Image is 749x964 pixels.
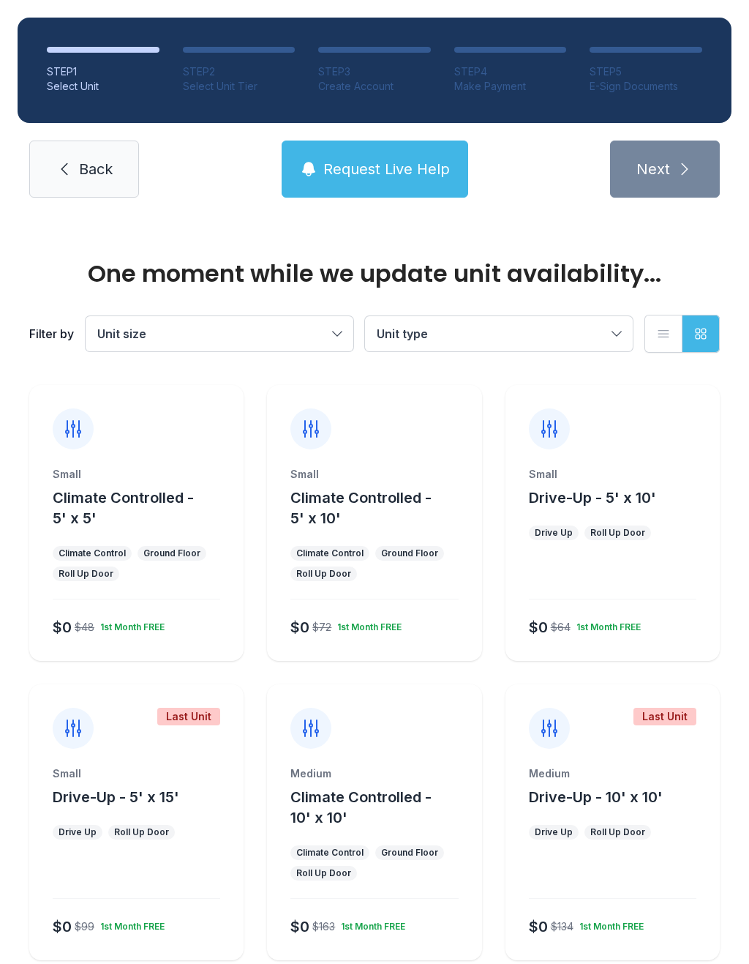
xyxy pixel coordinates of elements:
[29,325,74,343] div: Filter by
[290,788,432,826] span: Climate Controlled - 10' x 10'
[590,527,645,539] div: Roll Up Door
[53,467,220,482] div: Small
[59,826,97,838] div: Drive Up
[529,487,656,508] button: Drive-Up - 5' x 10'
[86,316,353,351] button: Unit size
[551,919,573,934] div: $134
[75,919,94,934] div: $99
[381,548,438,559] div: Ground Floor
[53,916,72,937] div: $0
[290,766,458,781] div: Medium
[296,847,364,859] div: Climate Control
[590,826,645,838] div: Roll Up Door
[114,826,169,838] div: Roll Up Door
[365,316,633,351] button: Unit type
[183,79,296,94] div: Select Unit Tier
[296,548,364,559] div: Climate Control
[529,467,696,482] div: Small
[290,487,475,528] button: Climate Controlled - 5' x 10'
[94,616,165,633] div: 1st Month FREE
[323,159,450,179] span: Request Live Help
[290,787,475,828] button: Climate Controlled - 10' x 10'
[573,915,644,933] div: 1st Month FREE
[53,787,179,807] button: Drive-Up - 5' x 15'
[318,79,431,94] div: Create Account
[53,766,220,781] div: Small
[529,916,548,937] div: $0
[633,708,696,725] div: Last Unit
[75,620,94,635] div: $48
[290,467,458,482] div: Small
[296,568,351,580] div: Roll Up Door
[377,326,428,341] span: Unit type
[335,915,405,933] div: 1st Month FREE
[29,262,720,285] div: One moment while we update unit availability...
[290,916,309,937] div: $0
[53,617,72,638] div: $0
[529,489,656,507] span: Drive-Up - 5' x 10'
[183,64,296,79] div: STEP 2
[454,79,567,94] div: Make Payment
[535,527,573,539] div: Drive Up
[529,617,548,638] div: $0
[454,64,567,79] div: STEP 4
[59,568,113,580] div: Roll Up Door
[296,867,351,879] div: Roll Up Door
[331,616,402,633] div: 1st Month FREE
[157,708,220,725] div: Last Unit
[312,919,335,934] div: $163
[94,915,165,933] div: 1st Month FREE
[97,326,146,341] span: Unit size
[290,489,432,527] span: Climate Controlled - 5' x 10'
[143,548,200,559] div: Ground Floor
[590,64,702,79] div: STEP 5
[53,788,179,806] span: Drive-Up - 5' x 15'
[53,487,238,528] button: Climate Controlled - 5' x 5'
[529,788,663,806] span: Drive-Up - 10' x 10'
[312,620,331,635] div: $72
[59,548,126,559] div: Climate Control
[636,159,670,179] span: Next
[590,79,702,94] div: E-Sign Documents
[318,64,431,79] div: STEP 3
[47,79,159,94] div: Select Unit
[571,616,641,633] div: 1st Month FREE
[53,489,194,527] span: Climate Controlled - 5' x 5'
[290,617,309,638] div: $0
[529,766,696,781] div: Medium
[529,787,663,807] button: Drive-Up - 10' x 10'
[535,826,573,838] div: Drive Up
[381,847,438,859] div: Ground Floor
[47,64,159,79] div: STEP 1
[551,620,571,635] div: $64
[79,159,113,179] span: Back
